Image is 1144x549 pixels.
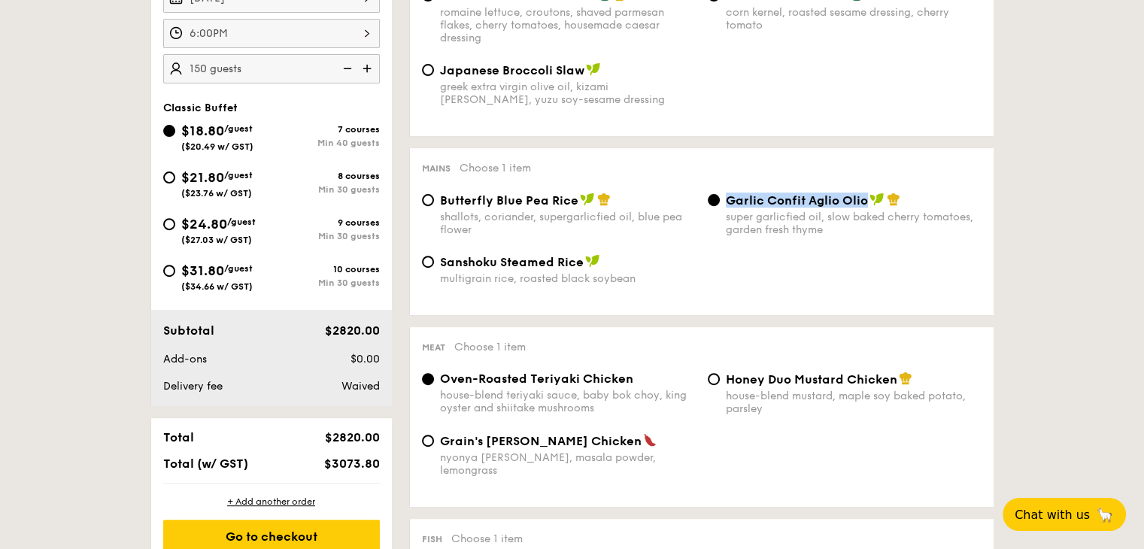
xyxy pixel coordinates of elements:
span: /guest [224,263,253,274]
span: $2820.00 [324,323,379,338]
img: icon-spicy.37a8142b.svg [643,433,657,447]
div: corn kernel, roasted sesame dressing, cherry tomato [726,6,982,32]
span: Honey Duo Mustard Chicken [726,372,897,387]
input: Honey Duo Mustard Chickenhouse-blend mustard, maple soy baked potato, parsley [708,373,720,385]
span: Mains [422,163,451,174]
span: ($23.76 w/ GST) [181,188,252,199]
div: 8 courses [272,171,380,181]
div: + Add another order [163,496,380,508]
input: $18.80/guest($20.49 w/ GST)7 coursesMin 40 guests [163,125,175,137]
img: icon-reduce.1d2dbef1.svg [335,54,357,83]
input: $21.80/guest($23.76 w/ GST)8 coursesMin 30 guests [163,171,175,184]
span: Grain's [PERSON_NAME] Chicken [440,434,642,448]
img: icon-vegan.f8ff3823.svg [580,193,595,206]
div: house-blend mustard, maple soy baked potato, parsley [726,390,982,415]
span: $21.80 [181,169,224,186]
div: Min 40 guests [272,138,380,148]
span: Add-ons [163,353,207,365]
span: Subtotal [163,323,214,338]
span: Sanshoku Steamed Rice [440,255,584,269]
button: Chat with us🦙 [1003,498,1126,531]
span: /guest [227,217,256,227]
input: Event time [163,19,380,48]
span: Choose 1 item [451,532,523,545]
span: Choose 1 item [460,162,531,174]
div: Min 30 guests [272,184,380,195]
span: Garlic Confit Aglio Olio [726,193,868,208]
span: Total [163,430,194,444]
div: multigrain rice, roasted black soybean [440,272,696,285]
span: Butterfly Blue Pea Rice [440,193,578,208]
span: Oven-Roasted Teriyaki Chicken [440,372,633,386]
span: Total (w/ GST) [163,456,248,471]
img: icon-vegan.f8ff3823.svg [869,193,885,206]
input: Number of guests [163,54,380,83]
input: Japanese Broccoli Slawgreek extra virgin olive oil, kizami [PERSON_NAME], yuzu soy-sesame dressing [422,64,434,76]
img: icon-add.58712e84.svg [357,54,380,83]
span: /guest [224,123,253,134]
img: icon-chef-hat.a58ddaea.svg [597,193,611,206]
span: $24.80 [181,216,227,232]
span: ($34.66 w/ GST) [181,281,253,292]
img: icon-chef-hat.a58ddaea.svg [899,372,912,385]
span: ($27.03 w/ GST) [181,235,252,245]
input: Butterfly Blue Pea Riceshallots, coriander, supergarlicfied oil, blue pea flower [422,194,434,206]
span: $18.80 [181,123,224,139]
span: $31.80 [181,262,224,279]
span: Classic Buffet [163,102,238,114]
span: Delivery fee [163,380,223,393]
input: Sanshoku Steamed Ricemultigrain rice, roasted black soybean [422,256,434,268]
span: Japanese Broccoli Slaw [440,63,584,77]
input: $24.80/guest($27.03 w/ GST)9 coursesMin 30 guests [163,218,175,230]
img: icon-chef-hat.a58ddaea.svg [887,193,900,206]
span: Meat [422,342,445,353]
span: Choose 1 item [454,341,526,353]
span: 🦙 [1096,506,1114,523]
div: 10 courses [272,264,380,274]
span: Fish [422,534,442,544]
div: Min 30 guests [272,278,380,288]
span: Chat with us [1015,508,1090,522]
span: /guest [224,170,253,180]
div: nyonya [PERSON_NAME], masala powder, lemongrass [440,451,696,477]
input: Grain's [PERSON_NAME] Chickennyonya [PERSON_NAME], masala powder, lemongrass [422,435,434,447]
div: Min 30 guests [272,231,380,241]
div: 9 courses [272,217,380,228]
span: $3073.80 [323,456,379,471]
div: greek extra virgin olive oil, kizami [PERSON_NAME], yuzu soy-sesame dressing [440,80,696,106]
span: Waived [341,380,379,393]
span: $0.00 [350,353,379,365]
input: Oven-Roasted Teriyaki Chickenhouse-blend teriyaki sauce, baby bok choy, king oyster and shiitake ... [422,373,434,385]
div: shallots, coriander, supergarlicfied oil, blue pea flower [440,211,696,236]
input: $31.80/guest($34.66 w/ GST)10 coursesMin 30 guests [163,265,175,277]
div: super garlicfied oil, slow baked cherry tomatoes, garden fresh thyme [726,211,982,236]
img: icon-vegan.f8ff3823.svg [586,62,601,76]
input: Garlic Confit Aglio Oliosuper garlicfied oil, slow baked cherry tomatoes, garden fresh thyme [708,194,720,206]
span: ($20.49 w/ GST) [181,141,253,152]
div: house-blend teriyaki sauce, baby bok choy, king oyster and shiitake mushrooms [440,389,696,414]
div: 7 courses [272,124,380,135]
img: icon-vegan.f8ff3823.svg [585,254,600,268]
div: romaine lettuce, croutons, shaved parmesan flakes, cherry tomatoes, housemade caesar dressing [440,6,696,44]
span: $2820.00 [324,430,379,444]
